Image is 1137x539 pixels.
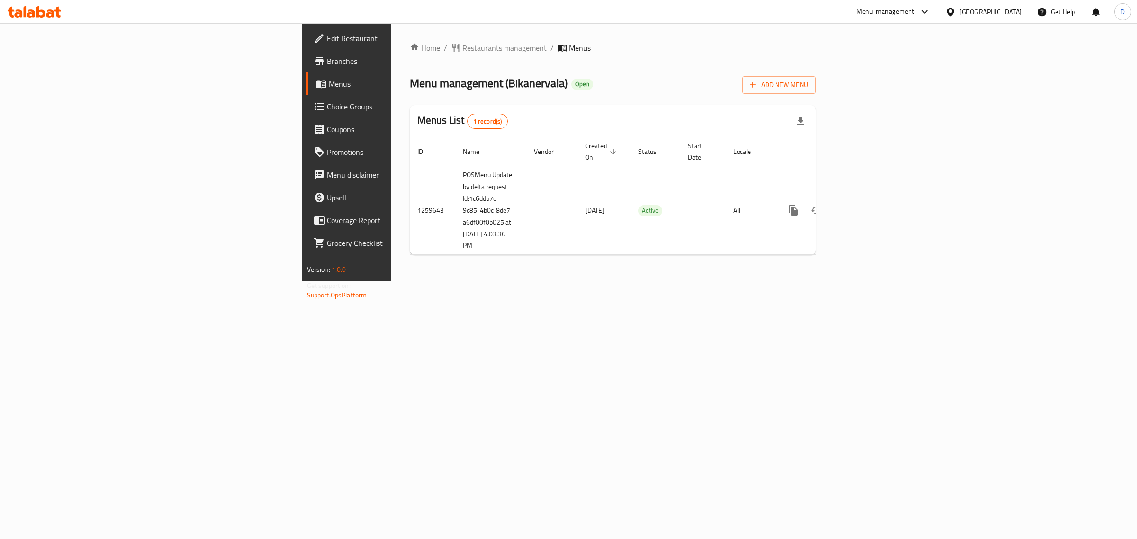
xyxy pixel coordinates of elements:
[327,237,485,249] span: Grocery Checklist
[327,55,485,67] span: Branches
[307,263,330,276] span: Version:
[775,137,881,166] th: Actions
[306,50,492,72] a: Branches
[534,146,566,157] span: Vendor
[306,141,492,163] a: Promotions
[327,146,485,158] span: Promotions
[1120,7,1125,17] span: D
[417,113,508,129] h2: Menus List
[688,140,714,163] span: Start Date
[805,199,828,222] button: Change Status
[571,79,593,90] div: Open
[462,42,547,54] span: Restaurants management
[306,27,492,50] a: Edit Restaurant
[585,140,619,163] span: Created On
[306,118,492,141] a: Coupons
[306,186,492,209] a: Upsell
[410,42,816,54] nav: breadcrumb
[327,101,485,112] span: Choice Groups
[571,80,593,88] span: Open
[306,232,492,254] a: Grocery Checklist
[742,76,816,94] button: Add New Menu
[332,263,346,276] span: 1.0.0
[569,42,591,54] span: Menus
[750,79,808,91] span: Add New Menu
[327,215,485,226] span: Coverage Report
[306,209,492,232] a: Coverage Report
[467,114,508,129] div: Total records count
[451,42,547,54] a: Restaurants management
[327,169,485,180] span: Menu disclaimer
[307,279,351,292] span: Get support on:
[585,204,605,216] span: [DATE]
[306,95,492,118] a: Choice Groups
[789,110,812,133] div: Export file
[959,7,1022,17] div: [GEOGRAPHIC_DATA]
[306,163,492,186] a: Menu disclaimer
[410,137,881,255] table: enhanced table
[327,124,485,135] span: Coupons
[468,117,508,126] span: 1 record(s)
[463,146,492,157] span: Name
[307,289,367,301] a: Support.OpsPlatform
[638,205,662,216] span: Active
[726,166,775,255] td: All
[550,42,554,54] li: /
[327,33,485,44] span: Edit Restaurant
[417,146,435,157] span: ID
[638,146,669,157] span: Status
[680,166,726,255] td: -
[327,192,485,203] span: Upsell
[782,199,805,222] button: more
[329,78,485,90] span: Menus
[306,72,492,95] a: Menus
[733,146,763,157] span: Locale
[857,6,915,18] div: Menu-management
